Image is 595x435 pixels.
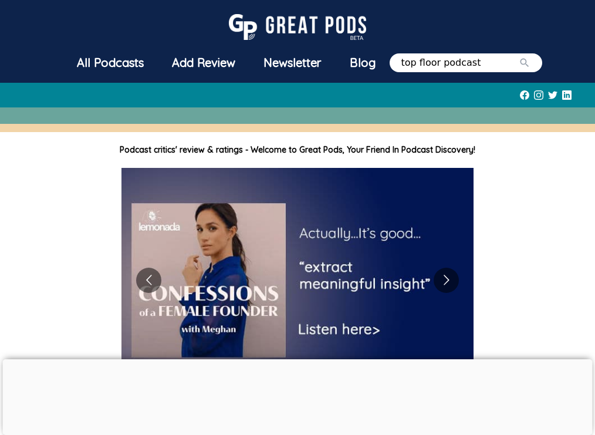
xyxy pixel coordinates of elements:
[3,359,593,432] iframe: Advertisement
[229,14,366,40] img: GreatPods
[121,168,474,392] img: image
[23,144,572,156] h1: Podcast critics' review & ratings - Welcome to Great Pods, Your Friend In Podcast Discovery!
[63,48,158,78] a: All Podcasts
[401,56,519,70] input: Search by Title
[136,268,161,293] button: Go to previous slide
[158,48,249,78] a: Add Review
[336,48,390,78] a: Blog
[434,268,459,293] button: Go to next slide
[249,48,336,78] a: Newsletter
